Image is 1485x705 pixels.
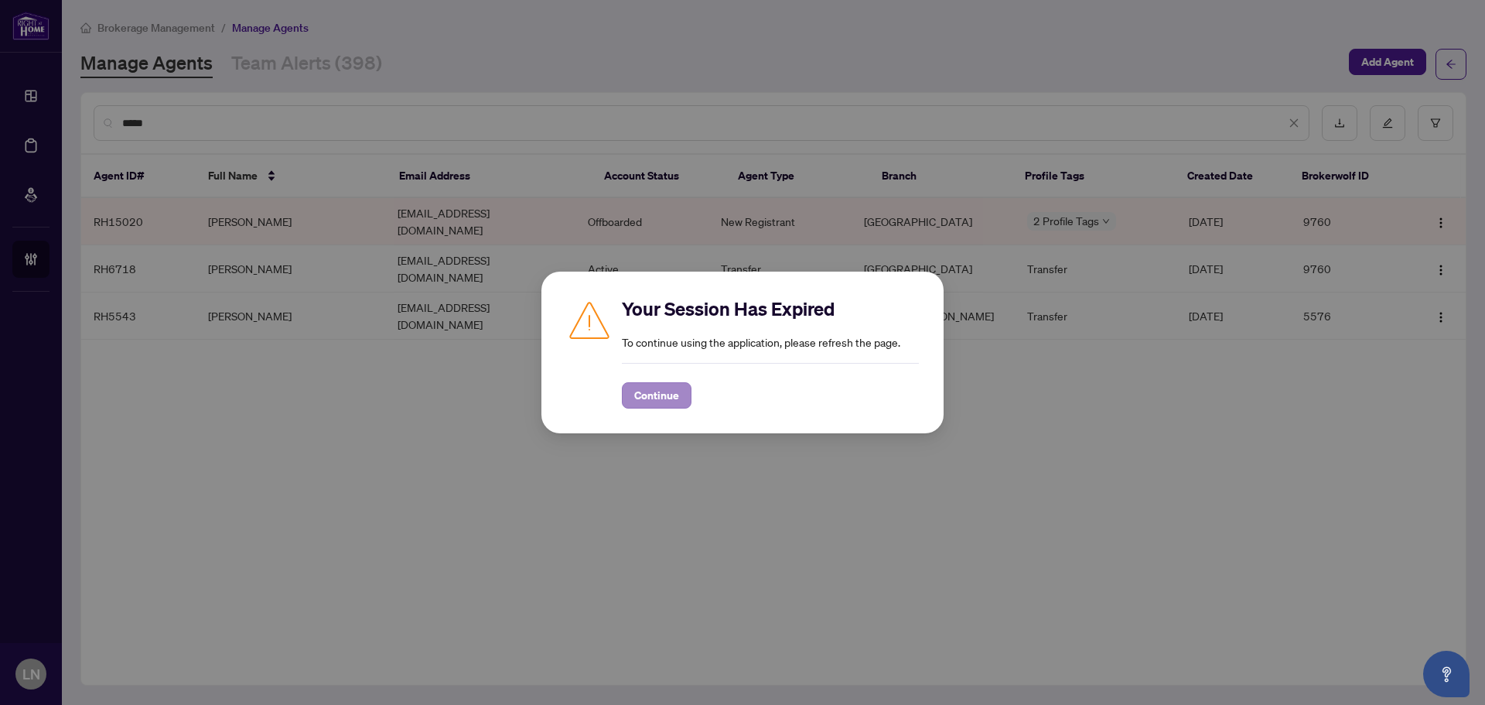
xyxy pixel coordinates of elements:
button: Open asap [1423,651,1470,697]
span: Continue [634,383,679,408]
button: Continue [622,382,691,409]
h2: Your Session Has Expired [622,296,919,321]
div: To continue using the application, please refresh the page. [622,296,919,409]
img: Caution icon [566,296,613,343]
